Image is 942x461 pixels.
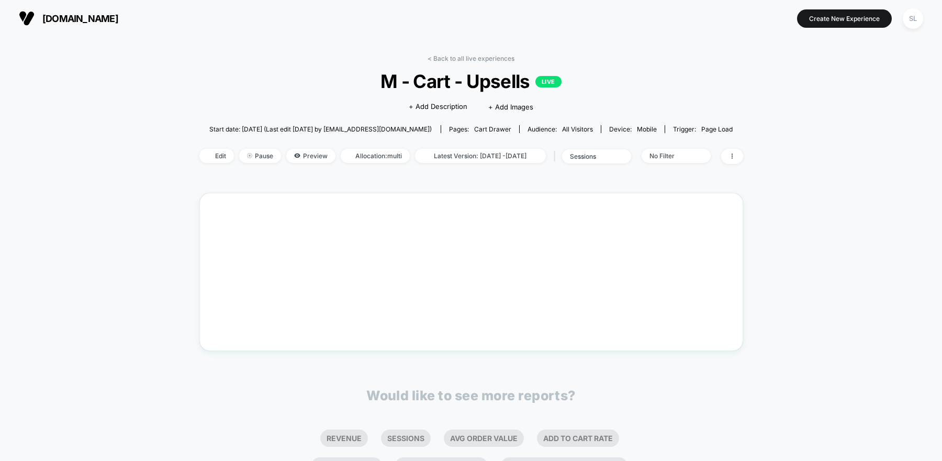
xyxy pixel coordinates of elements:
[537,430,619,447] li: Add To Cart Rate
[601,125,665,133] span: Device:
[320,430,368,447] li: Revenue
[42,13,118,24] span: [DOMAIN_NAME]
[900,8,926,29] button: SL
[570,152,612,160] div: sessions
[474,125,511,133] span: cart drawer
[649,152,691,160] div: No Filter
[562,125,593,133] span: All Visitors
[341,149,410,163] span: Allocation: multi
[701,125,733,133] span: Page Load
[637,125,657,133] span: mobile
[488,103,533,111] span: + Add Images
[16,10,121,27] button: [DOMAIN_NAME]
[415,149,546,163] span: Latest Version: [DATE] - [DATE]
[444,430,524,447] li: Avg Order Value
[551,149,562,164] span: |
[19,10,35,26] img: Visually logo
[903,8,923,29] div: SL
[449,125,511,133] div: Pages:
[673,125,733,133] div: Trigger:
[528,125,593,133] div: Audience:
[381,430,431,447] li: Sessions
[209,125,432,133] span: Start date: [DATE] (Last edit [DATE] by [EMAIL_ADDRESS][DOMAIN_NAME])
[286,149,335,163] span: Preview
[226,70,715,92] span: M - Cart - Upsells
[797,9,892,28] button: Create New Experience
[366,388,576,403] p: Would like to see more reports?
[199,149,234,163] span: Edit
[409,102,467,112] span: + Add Description
[428,54,514,62] a: < Back to all live experiences
[247,153,252,158] img: end
[239,149,281,163] span: Pause
[535,76,562,87] p: LIVE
